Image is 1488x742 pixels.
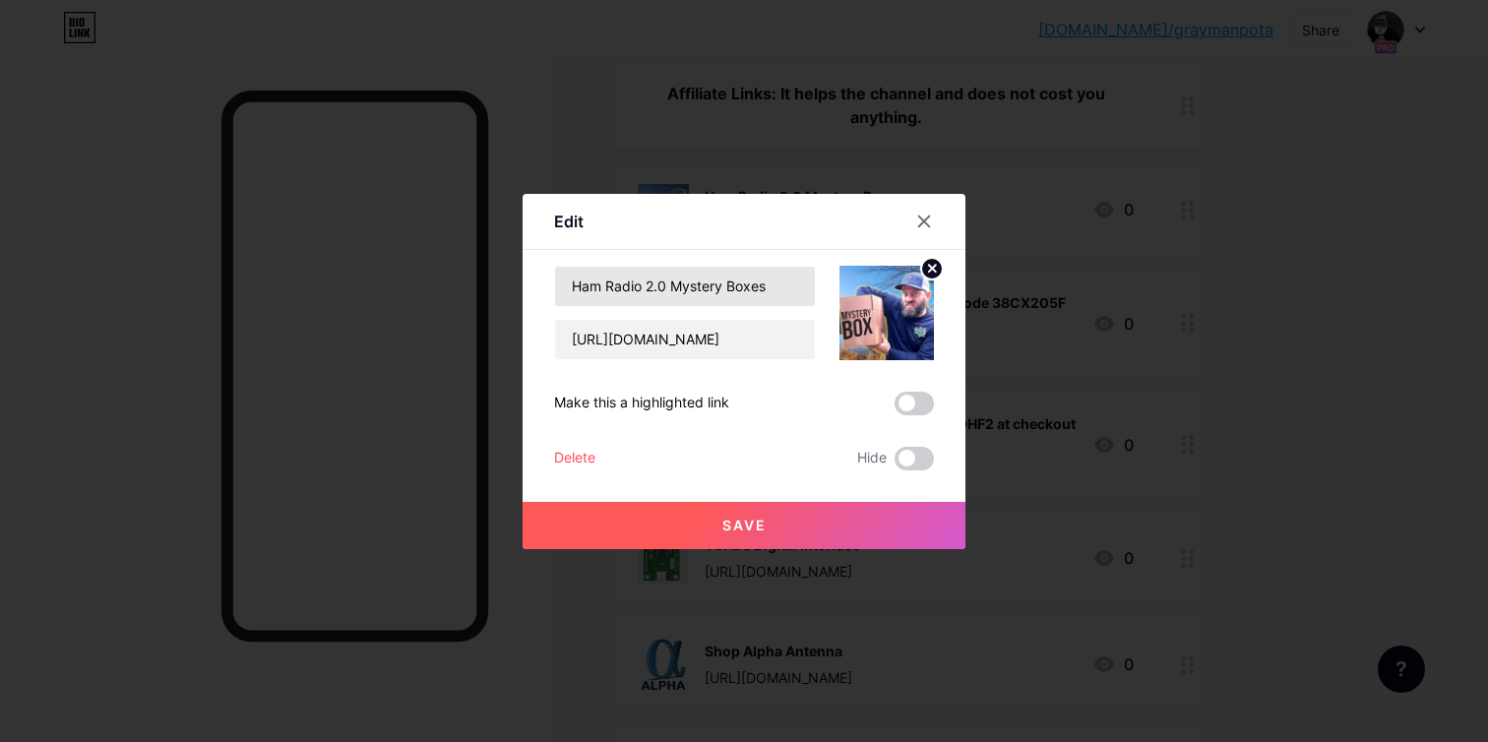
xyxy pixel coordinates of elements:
[555,267,815,306] input: Title
[554,210,584,233] div: Edit
[722,517,767,533] span: Save
[839,266,934,360] img: link_thumbnail
[554,447,595,470] div: Delete
[523,502,965,549] button: Save
[554,392,729,415] div: Make this a highlighted link
[857,447,887,470] span: Hide
[555,320,815,359] input: URL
